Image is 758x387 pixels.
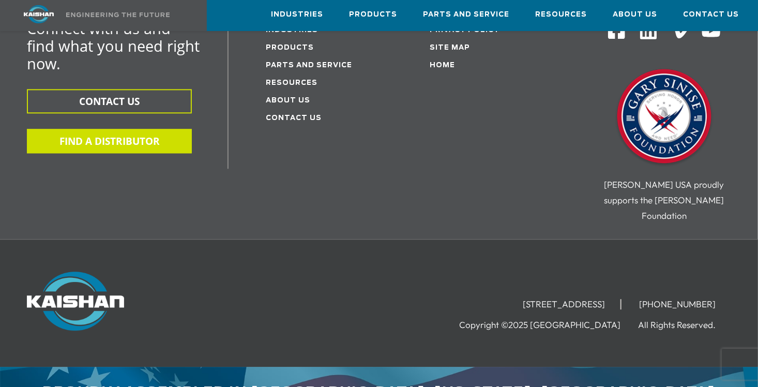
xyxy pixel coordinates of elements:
li: [STREET_ADDRESS] [507,299,621,309]
span: Resources [535,9,587,21]
a: Parts and Service [423,1,509,28]
span: Connect with us and find what you need right now. [27,18,200,73]
button: FIND A DISTRIBUTOR [27,129,192,153]
a: Resources [535,1,587,28]
a: Resources [266,80,317,86]
span: [PERSON_NAME] USA proudly supports the [PERSON_NAME] Foundation [604,179,724,221]
span: Products [349,9,397,21]
li: All Rights Reserved. [638,320,731,330]
span: Industries [271,9,323,21]
a: Contact Us [266,115,322,122]
li: [PHONE_NUMBER] [624,299,731,309]
a: Industries [271,1,323,28]
img: Kaishan [27,272,124,330]
a: Products [266,44,314,51]
img: Engineering the future [66,12,170,17]
a: Home [430,62,455,69]
button: CONTACT US [27,89,192,113]
a: Site Map [430,44,470,51]
span: Contact Us [683,9,739,21]
a: About Us [613,1,657,28]
img: Gary Sinise Foundation [613,66,716,169]
a: About Us [266,97,310,104]
a: Products [349,1,397,28]
li: Copyright ©2025 [GEOGRAPHIC_DATA] [459,320,636,330]
span: About Us [613,9,657,21]
span: Parts and Service [423,9,509,21]
a: Parts and service [266,62,352,69]
a: Contact Us [683,1,739,28]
